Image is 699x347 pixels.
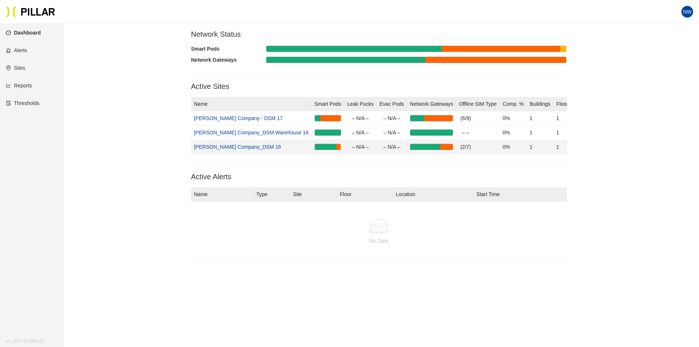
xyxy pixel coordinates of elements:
[347,143,374,151] div: – N/A –
[683,6,691,18] span: NW
[194,144,281,150] a: [PERSON_NAME] Company_DSM 16
[379,143,404,151] div: – N/A –
[553,97,574,111] th: Floors
[553,126,574,140] td: 1
[191,30,567,39] h3: Network Status
[393,187,474,202] th: Location
[379,114,404,122] div: – N/A –
[347,129,374,137] div: – N/A –
[553,111,574,126] td: 1
[500,111,527,126] td: 0%
[527,126,553,140] td: 1
[462,129,497,137] div: – –
[191,187,254,202] th: Name
[553,140,574,154] td: 1
[290,187,337,202] th: Site
[500,97,527,111] th: Comp. %
[6,6,55,18] img: Pillar Technologies
[527,111,553,126] td: 1
[194,130,309,135] a: [PERSON_NAME] Company_DSM Warehouse 16
[6,65,25,71] a: environmentSites
[312,97,344,111] th: Smart Pods
[460,144,471,150] span: (2/7)
[376,97,407,111] th: Evac Pods
[344,97,376,111] th: Leak Pucks
[460,115,471,121] span: (6/9)
[527,140,553,154] td: 1
[500,126,527,140] td: 0%
[253,187,290,202] th: Type
[6,100,39,106] a: exceptionThresholds
[407,97,456,111] th: Network Gateways
[473,187,567,202] th: Start Time
[191,56,266,64] div: Network Gateways
[456,97,500,111] th: Offline SIM Type
[527,97,553,111] th: Buildings
[191,97,312,111] th: Name
[191,82,567,91] h3: Active Sites
[191,172,567,181] h3: Active Alerts
[197,237,561,245] div: No Data
[6,83,32,88] a: line-chartReports
[379,129,404,137] div: – N/A –
[500,140,527,154] td: 0%
[347,114,374,122] div: – N/A –
[6,30,41,36] a: dashboardDashboard
[191,45,266,53] div: Smart Pods
[337,187,393,202] th: Floor
[194,115,283,121] a: [PERSON_NAME] Company - DSM 17
[6,47,27,53] a: alertAlerts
